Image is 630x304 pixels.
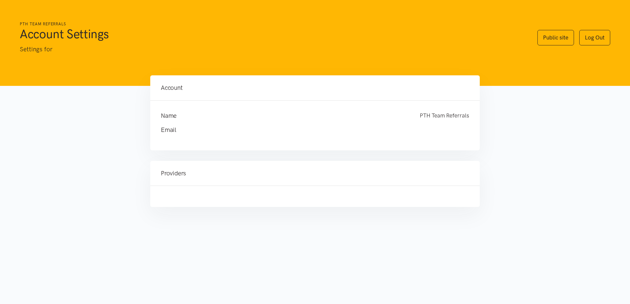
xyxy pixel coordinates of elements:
h4: Name [161,111,407,120]
a: Public site [537,30,574,45]
p: Settings for [20,44,524,54]
h6: PTH Team Referrals [20,21,524,27]
div: PTH Team Referrals [413,111,476,120]
h4: Account [161,83,469,92]
a: Log Out [579,30,610,45]
h1: Account Settings [20,26,524,42]
h4: Providers [161,169,469,178]
h4: Email [161,125,456,135]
